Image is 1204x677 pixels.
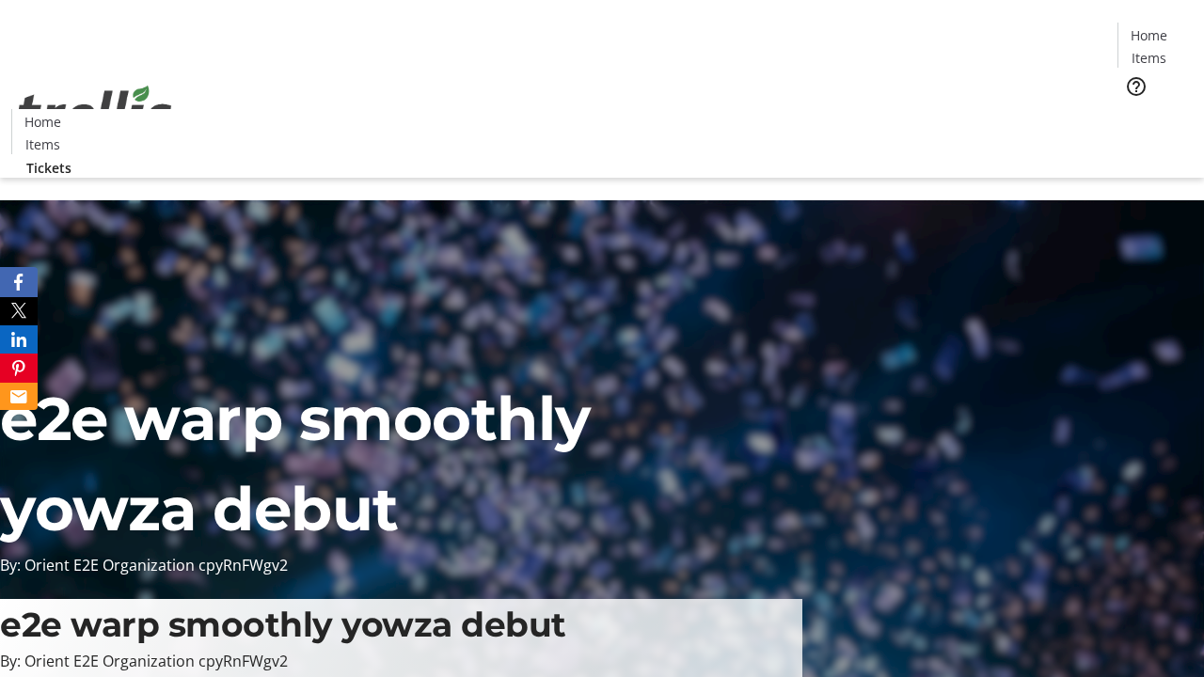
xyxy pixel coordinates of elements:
[12,134,72,154] a: Items
[12,112,72,132] a: Home
[1117,68,1155,105] button: Help
[1131,25,1167,45] span: Home
[1133,109,1178,129] span: Tickets
[11,158,87,178] a: Tickets
[1118,48,1179,68] a: Items
[25,134,60,154] span: Items
[11,65,179,159] img: Orient E2E Organization cpyRnFWgv2's Logo
[24,112,61,132] span: Home
[1132,48,1166,68] span: Items
[26,158,71,178] span: Tickets
[1118,25,1179,45] a: Home
[1117,109,1193,129] a: Tickets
